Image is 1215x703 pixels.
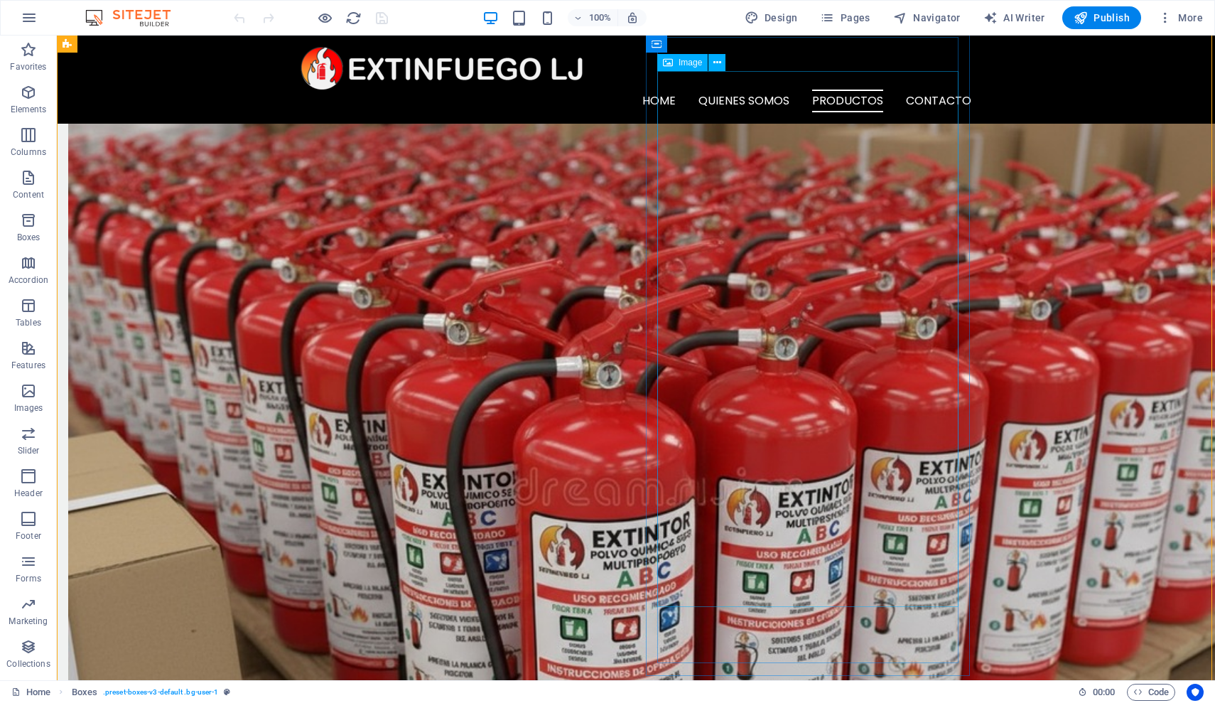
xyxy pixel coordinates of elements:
div: Design (Ctrl+Alt+Y) [739,6,804,29]
p: Favorites [10,61,46,73]
p: Slider [18,445,40,456]
p: Footer [16,530,41,542]
nav: breadcrumb [72,684,231,701]
p: Content [13,189,44,200]
span: Image [679,58,702,67]
p: Marketing [9,616,48,627]
p: Columns [11,146,46,158]
img: Editor Logo [82,9,188,26]
span: Code [1133,684,1169,701]
span: Pages [820,11,870,25]
button: Navigator [887,6,966,29]
p: Boxes [17,232,40,243]
i: This element is a customizable preset [224,688,230,696]
span: Navigator [893,11,961,25]
span: Design [745,11,798,25]
p: Accordion [9,274,48,286]
p: Forms [16,573,41,584]
i: Reload page [345,10,362,26]
span: : [1103,687,1105,697]
p: Header [14,488,43,499]
button: reload [345,9,362,26]
button: 100% [568,9,618,26]
button: AI Writer [978,6,1051,29]
a: Click to cancel selection. Double-click to open Pages [11,684,50,701]
button: Pages [814,6,875,29]
span: AI Writer [983,11,1045,25]
span: . preset-boxes-v3-default .bg-user-1 [103,684,218,701]
p: Images [14,402,43,414]
span: Publish [1074,11,1130,25]
p: Tables [16,317,41,328]
button: Design [739,6,804,29]
span: 00 00 [1093,684,1115,701]
h6: 100% [589,9,612,26]
button: Usercentrics [1187,684,1204,701]
button: Click here to leave preview mode and continue editing [316,9,333,26]
button: More [1152,6,1209,29]
span: More [1158,11,1203,25]
p: Elements [11,104,47,115]
i: On resize automatically adjust zoom level to fit chosen device. [626,11,639,24]
button: Code [1127,684,1175,701]
button: Publish [1062,6,1141,29]
span: Click to select. Double-click to edit [72,684,97,701]
h6: Session time [1078,684,1116,701]
p: Collections [6,658,50,670]
p: Features [11,360,45,371]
